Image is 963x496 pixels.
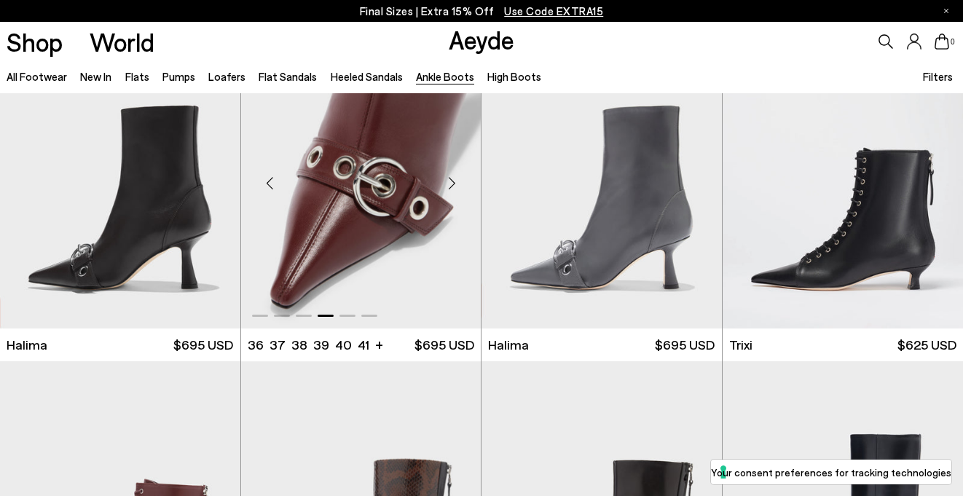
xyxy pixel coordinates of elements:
a: Aeyde [449,24,514,55]
p: Final Sizes | Extra 15% Off [360,2,604,20]
a: Flats [125,70,149,83]
span: 0 [949,38,956,46]
button: Your consent preferences for tracking technologies [711,460,951,484]
li: 38 [291,336,307,354]
span: $695 USD [414,336,474,354]
li: 41 [358,336,369,354]
li: 39 [313,336,329,354]
div: Next slide [430,162,473,205]
a: World [90,29,154,55]
a: New In [80,70,111,83]
li: 37 [270,336,286,354]
div: 4 / 6 [241,27,481,328]
li: 36 [248,336,264,354]
a: 0 [935,34,949,50]
span: Filters [923,70,953,83]
span: Trixi [729,336,752,354]
a: High Boots [487,70,541,83]
img: Halima Eyelet Pointed Boots [241,27,481,328]
span: Halima [7,336,47,354]
ul: variant [248,336,365,354]
a: 36 37 38 39 40 41 + $695 USD [241,328,481,361]
a: Loafers [208,70,245,83]
li: + [375,334,383,354]
span: $695 USD [173,336,233,354]
a: All Footwear [7,70,67,83]
img: Halima Eyelet Pointed Boots [481,27,722,328]
a: Ankle Boots [416,70,474,83]
span: Halima [488,336,529,354]
a: Next slide Previous slide [241,27,481,328]
a: Pumps [162,70,195,83]
a: Flat Sandals [259,70,317,83]
span: Navigate to /collections/ss25-final-sizes [504,4,603,17]
a: Halima $695 USD [481,328,722,361]
span: $695 USD [655,336,715,354]
label: Your consent preferences for tracking technologies [711,465,951,480]
div: Previous slide [248,162,292,205]
a: Shop [7,29,63,55]
a: Heeled Sandals [331,70,403,83]
li: 40 [335,336,352,354]
span: $625 USD [897,336,956,354]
